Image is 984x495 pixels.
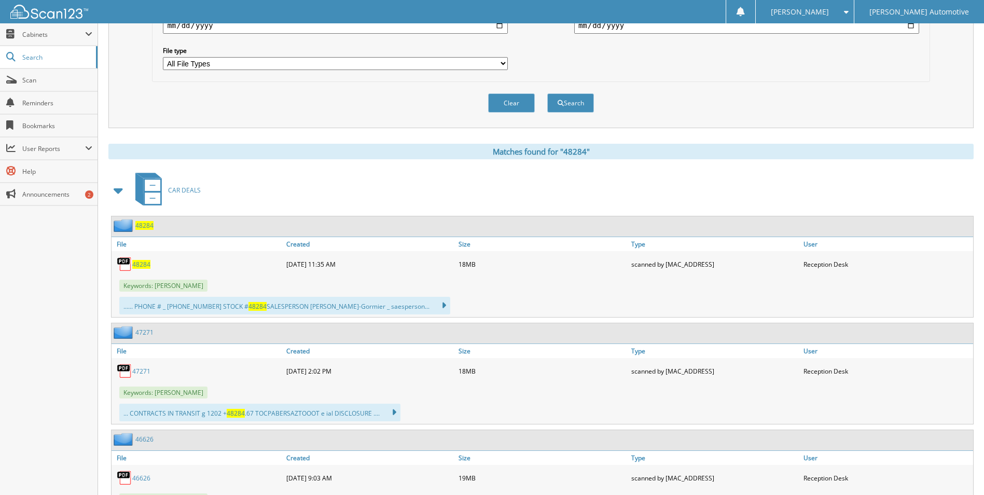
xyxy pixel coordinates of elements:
div: 18MB [456,254,628,274]
span: Reminders [22,99,92,107]
a: 48284 [132,260,150,269]
div: Reception Desk [801,361,973,381]
a: Created [284,344,456,358]
span: Keywords: [PERSON_NAME] [119,387,207,398]
span: [PERSON_NAME] [771,9,829,15]
a: User [801,451,973,465]
label: File type [163,46,508,55]
a: 46626 [135,435,154,444]
img: scan123-logo-white.svg [10,5,88,19]
span: Bookmarks [22,121,92,130]
span: Cabinets [22,30,85,39]
a: Type [629,451,801,465]
a: File [112,451,284,465]
div: 18MB [456,361,628,381]
div: 19MB [456,467,628,488]
div: Matches found for "48284" [108,144,974,159]
span: Scan [22,76,92,85]
span: User Reports [22,144,85,153]
a: File [112,237,284,251]
div: scanned by [MAC_ADDRESS] [629,467,801,488]
button: Clear [488,93,535,113]
div: [DATE] 2:02 PM [284,361,456,381]
span: Announcements [22,190,92,199]
button: Search [547,93,594,113]
img: folder2.png [114,433,135,446]
img: PDF.png [117,256,132,272]
a: User [801,344,973,358]
div: scanned by [MAC_ADDRESS] [629,361,801,381]
div: ... CONTRACTS IN TRANSIT g 1202 + .67 TOCPABERSAZTOOOT e ial DISCLOSURE .... [119,404,400,421]
a: Size [456,451,628,465]
a: 48284 [135,221,154,230]
span: Keywords: [PERSON_NAME] [119,280,207,292]
div: [DATE] 11:35 AM [284,254,456,274]
span: [PERSON_NAME] Automotive [869,9,969,15]
a: 47271 [135,328,154,337]
a: 47271 [132,367,150,376]
a: File [112,344,284,358]
span: 48284 [248,302,267,311]
span: CAR DEALS [168,186,201,195]
a: User [801,237,973,251]
input: end [574,17,919,34]
iframe: Chat Widget [932,445,984,495]
a: Type [629,237,801,251]
img: PDF.png [117,363,132,379]
img: folder2.png [114,326,135,339]
a: Created [284,237,456,251]
div: scanned by [MAC_ADDRESS] [629,254,801,274]
a: 46626 [132,474,150,483]
a: Size [456,344,628,358]
div: 2 [85,190,93,199]
a: Type [629,344,801,358]
div: ...... PHONE # _ [PHONE_NUMBER] STOCK # SALESPERSON [PERSON_NAME]-Gormier _ saesperson... [119,297,450,314]
a: CAR DEALS [129,170,201,211]
img: PDF.png [117,470,132,486]
input: start [163,17,508,34]
div: [DATE] 9:03 AM [284,467,456,488]
img: folder2.png [114,219,135,232]
span: 48284 [227,409,245,418]
a: Created [284,451,456,465]
span: Help [22,167,92,176]
a: Size [456,237,628,251]
span: Search [22,53,91,62]
div: Reception Desk [801,467,973,488]
div: Reception Desk [801,254,973,274]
